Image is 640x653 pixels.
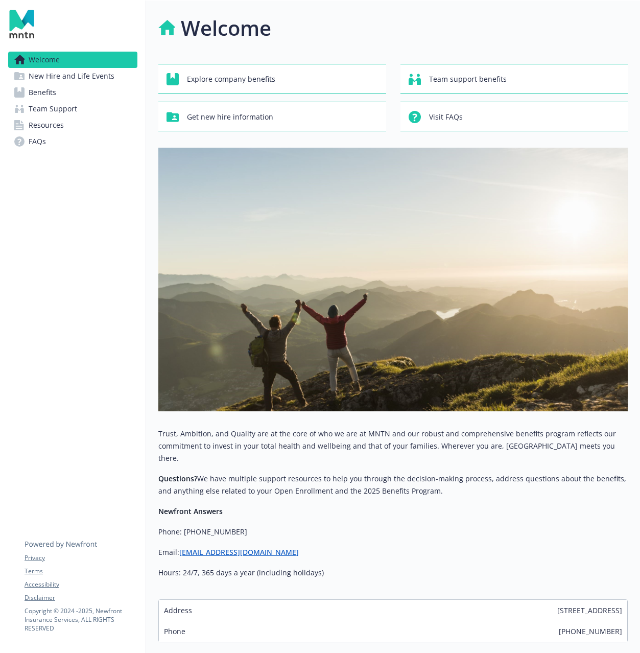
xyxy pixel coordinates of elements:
[8,84,137,101] a: Benefits
[181,13,271,43] h1: Welcome
[187,107,273,127] span: Get new hire information
[8,68,137,84] a: New Hire and Life Events
[29,101,77,117] span: Team Support
[179,547,299,557] a: [EMAIL_ADDRESS][DOMAIN_NAME]
[25,607,137,633] p: Copyright © 2024 - 2025 , Newfront Insurance Services, ALL RIGHTS RESERVED
[400,64,628,94] button: Team support benefits
[8,101,137,117] a: Team Support
[158,428,628,464] p: Trust, Ambition, and Quality are at the core of who we are at MNTN and our robust and comprehensi...
[164,626,185,637] span: Phone
[158,526,628,538] p: Phone: [PHONE_NUMBER]
[8,52,137,68] a: Welcome
[158,64,386,94] button: Explore company benefits
[8,133,137,150] a: FAQs
[429,107,463,127] span: Visit FAQs
[158,546,628,558] p: Email:
[158,102,386,131] button: Get new hire information
[187,69,275,89] span: Explore company benefits
[25,593,137,602] a: Disclaimer
[164,605,192,616] span: Address
[25,580,137,589] a: Accessibility
[29,117,64,133] span: Resources
[557,605,622,616] span: [STREET_ADDRESS]
[8,117,137,133] a: Resources
[429,69,507,89] span: Team support benefits
[400,102,628,131] button: Visit FAQs
[158,567,628,579] p: Hours: 24/7, 365 days a year (including holidays)​
[559,626,622,637] span: [PHONE_NUMBER]
[158,474,197,483] strong: Questions?
[158,506,223,516] strong: Newfront Answers
[158,473,628,497] p: We have multiple support resources to help you through the decision-making process, address quest...
[29,52,60,68] span: Welcome
[29,84,56,101] span: Benefits
[158,148,628,411] img: overview page banner
[25,567,137,576] a: Terms
[29,133,46,150] span: FAQs
[25,553,137,563] a: Privacy
[29,68,114,84] span: New Hire and Life Events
